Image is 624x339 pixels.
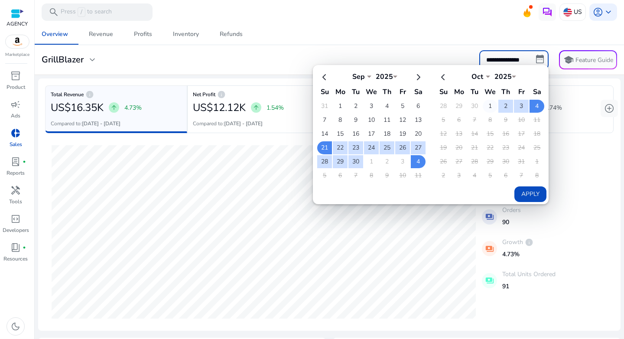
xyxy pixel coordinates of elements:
p: Developers [3,226,29,234]
div: Revenue [89,31,113,37]
div: Overview [42,31,68,37]
p: Growth [502,238,533,247]
span: lab_profile [10,156,21,167]
span: account_circle [593,7,603,17]
div: Refunds [220,31,243,37]
p: Product [6,83,25,91]
span: expand_more [87,55,97,65]
b: [DATE] - [DATE] [224,120,263,127]
p: US [574,4,582,20]
button: add_circle [601,100,618,117]
p: 4.73% [502,250,533,259]
span: search [49,7,59,17]
p: 90 [502,218,521,227]
p: Sales [10,140,22,148]
p: Feature Guide [575,56,613,65]
p: Compared to: [51,120,120,127]
span: handyman [10,185,21,196]
p: Ads [11,112,20,120]
h2: US$16.35K [51,101,104,114]
mat-icon: payments [482,209,497,225]
span: fiber_manual_record [23,160,26,163]
span: fiber_manual_record [23,246,26,249]
div: Profits [134,31,152,37]
p: Marketplace [5,52,29,58]
p: 5.74% [545,103,562,112]
p: Compared to: [193,120,263,127]
span: info [217,90,226,99]
div: 2025 [490,72,516,81]
button: Apply [514,186,546,202]
b: [DATE] - [DATE] [82,120,120,127]
button: schoolFeature Guide [559,50,617,69]
span: inventory_2 [10,71,21,81]
p: Resources [3,255,28,263]
mat-icon: payments [482,241,497,256]
span: book_4 [10,242,21,253]
div: Oct [464,72,490,81]
p: Total Units Ordered [502,270,556,279]
mat-icon: payments [482,273,497,288]
span: code_blocks [10,214,21,224]
span: keyboard_arrow_down [603,7,614,17]
p: 91 [502,282,556,291]
p: Orders [502,205,521,215]
span: dark_mode [10,321,21,332]
h2: US$12.12K [193,101,246,114]
p: Tools [9,198,22,205]
p: 1.54% [266,103,284,112]
span: / [78,7,85,17]
div: Inventory [173,31,199,37]
span: school [563,55,574,65]
h3: GrillBlazer [42,55,84,65]
span: info [85,90,94,99]
span: arrow_upward [253,104,260,111]
div: 2025 [371,72,397,81]
span: donut_small [10,128,21,138]
img: us.svg [563,8,572,16]
span: campaign [10,99,21,110]
span: add_circle [604,103,614,114]
h6: Total Revenue [51,94,182,95]
div: Sep [345,72,371,81]
p: 4.73% [124,103,142,112]
p: AGENCY [6,20,28,28]
img: amazon.svg [6,35,29,48]
span: arrow_upward [110,104,117,111]
p: Press to search [61,7,112,17]
p: Reports [6,169,25,177]
span: info [525,238,533,247]
h6: Net Profit [193,94,324,95]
